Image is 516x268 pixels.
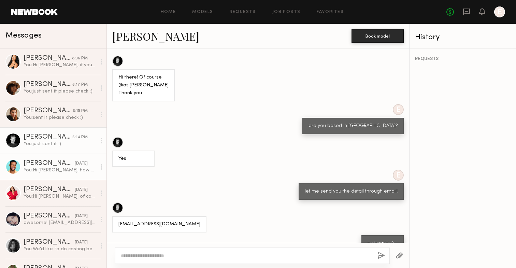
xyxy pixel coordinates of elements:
a: Favorites [317,10,344,14]
div: [DATE] [75,239,88,246]
a: E [494,6,505,17]
div: You: Hi [PERSON_NAME], how are you? I'm looking for a content creator for one of my clients and w... [24,167,96,173]
a: Requests [230,10,256,14]
div: let me send you the detail through email! [305,188,398,196]
div: REQUESTS [415,57,511,61]
button: Book model [352,29,404,43]
div: You: Hi [PERSON_NAME], of course! Np, just let me know the time you can come by for a casting the... [24,193,96,200]
div: 6:17 PM [72,82,88,88]
div: [EMAIL_ADDRESS][DOMAIN_NAME] [118,221,200,228]
div: 8:36 PM [72,55,88,62]
a: Models [192,10,213,14]
div: [PERSON_NAME] [24,81,72,88]
div: [PERSON_NAME] [24,213,75,220]
div: 6:15 PM [73,108,88,114]
a: Job Posts [272,10,301,14]
div: [PERSON_NAME] [24,239,75,246]
div: [PERSON_NAME] [24,134,72,141]
span: Messages [5,32,42,40]
div: [PERSON_NAME] [24,160,75,167]
div: [DATE] [75,160,88,167]
a: Book model [352,33,404,39]
div: [PERSON_NAME] [24,186,75,193]
div: [PERSON_NAME] [24,108,73,114]
div: You: We'd like to do casting before the live show so if you can come by for a casting near downto... [24,246,96,252]
div: just sent it :) [368,240,398,248]
div: Yes [118,155,148,163]
div: [PERSON_NAME] [24,55,72,62]
a: [PERSON_NAME] [112,29,199,43]
div: 6:14 PM [72,134,88,141]
div: are you based in [GEOGRAPHIC_DATA]? [309,122,398,130]
a: Home [161,10,176,14]
div: awesome! [EMAIL_ADDRESS][DOMAIN_NAME] [24,220,96,226]
div: [DATE] [75,213,88,220]
div: You: Hi [PERSON_NAME], if you are still interested in the content creation, please let me know yo... [24,62,96,68]
div: Hi there! Of course @as.[PERSON_NAME] Thank you [118,74,169,97]
div: You: just sent it please check :) [24,88,96,95]
div: [DATE] [75,187,88,193]
div: History [415,33,511,41]
div: You: just sent it :) [24,141,96,147]
div: You: sent it please check :) [24,114,96,121]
